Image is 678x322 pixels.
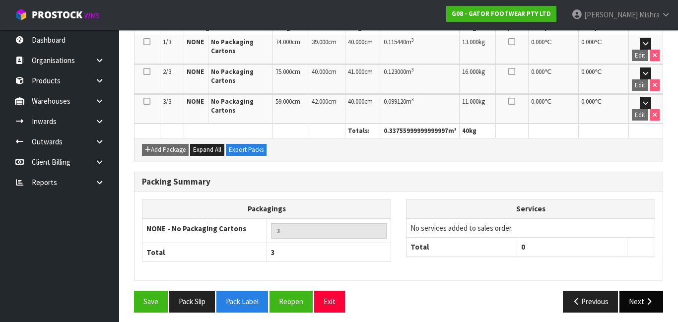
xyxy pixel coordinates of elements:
[32,8,82,21] span: ProStock
[381,94,460,124] td: m
[216,291,268,312] button: Pack Label
[273,94,309,124] td: cm
[142,177,655,187] h3: Packing Summary
[462,127,469,135] span: 40
[411,96,414,103] sup: 3
[384,38,406,46] span: 0.115440
[193,145,221,154] span: Expand All
[275,38,292,46] span: 74.000
[187,97,204,106] strong: NONE
[384,67,406,76] span: 0.123000
[384,97,406,106] span: 0.099120
[345,35,381,64] td: cm
[273,35,309,64] td: cm
[407,238,517,257] th: Total
[381,64,460,94] td: m
[384,127,448,135] span: 0.33755999999999997
[528,35,578,64] td: ℃
[15,8,27,21] img: cube-alt.png
[312,38,328,46] span: 39.000
[270,291,313,312] button: Reopen
[462,97,478,106] span: 11.000
[581,97,595,106] span: 0.000
[314,291,345,312] button: Exit
[163,97,171,106] span: 3/3
[169,291,215,312] button: Pack Slip
[460,124,495,138] th: kg
[460,64,495,94] td: kg
[142,199,391,219] th: Packagings
[632,109,648,121] button: Edit
[462,38,478,46] span: 13.000
[578,35,628,64] td: ℃
[190,144,224,156] button: Expand All
[639,10,660,19] span: Mishra
[163,67,171,76] span: 2/3
[531,38,544,46] span: 0.000
[632,79,648,91] button: Edit
[578,64,628,94] td: ℃
[581,38,595,46] span: 0.000
[407,199,655,218] th: Services
[273,64,309,94] td: cm
[460,35,495,64] td: kg
[528,64,578,94] td: ℃
[581,67,595,76] span: 0.000
[211,38,254,55] strong: No Packaging Cartons
[411,66,414,73] sup: 3
[84,11,100,20] small: WMS
[163,38,171,46] span: 1/3
[407,218,655,237] td: No services added to sales order.
[345,124,381,138] th: Totals:
[309,64,345,94] td: cm
[309,94,345,124] td: cm
[348,38,364,46] span: 40.000
[345,94,381,124] td: cm
[345,64,381,94] td: cm
[452,9,551,18] strong: G08 - GATOR FOOTWEAR PTY LTD
[146,224,246,233] strong: NONE - No Packaging Cartons
[563,291,618,312] button: Previous
[312,67,328,76] span: 40.000
[348,97,364,106] span: 40.000
[275,67,292,76] span: 75.000
[211,97,254,115] strong: No Packaging Cartons
[632,50,648,62] button: Edit
[312,97,328,106] span: 42.000
[531,67,544,76] span: 0.000
[381,124,460,138] th: m³
[411,37,414,43] sup: 3
[528,94,578,124] td: ℃
[619,291,663,312] button: Next
[271,248,275,257] span: 3
[275,97,292,106] span: 59.000
[578,94,628,124] td: ℃
[460,94,495,124] td: kg
[309,35,345,64] td: cm
[446,6,556,22] a: G08 - GATOR FOOTWEAR PTY LTD
[226,144,267,156] button: Export Packs
[142,243,267,261] th: Total
[584,10,638,19] span: [PERSON_NAME]
[381,35,460,64] td: m
[187,38,204,46] strong: NONE
[348,67,364,76] span: 41.000
[521,242,525,252] span: 0
[134,291,168,312] button: Save
[142,144,189,156] button: Add Package
[531,97,544,106] span: 0.000
[462,67,478,76] span: 16.000
[187,67,204,76] strong: NONE
[211,67,254,85] strong: No Packaging Cartons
